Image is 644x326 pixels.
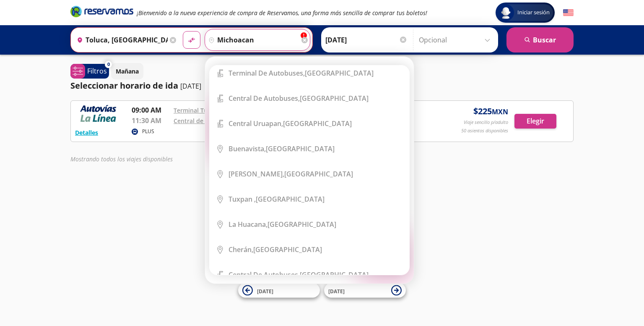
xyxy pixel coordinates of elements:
button: Elegir [514,114,556,129]
div: [GEOGRAPHIC_DATA] [229,144,335,153]
p: 09:00 AM [132,105,169,115]
p: Mañana [116,67,139,76]
img: RESERVAMOS [75,105,121,122]
input: Buscar Origen [73,29,168,50]
input: Buscar Destino [205,29,299,50]
b: Central de Autobuses, [229,94,300,103]
b: [PERSON_NAME], [229,169,284,179]
span: $ 225 [473,105,508,118]
button: English [563,8,574,18]
button: Buscar [506,27,574,53]
div: [GEOGRAPHIC_DATA] [229,119,352,128]
b: Cherán, [229,245,253,254]
span: Iniciar sesión [514,8,553,17]
b: La Huacana, [229,220,267,229]
b: Tuxpan , [229,195,256,204]
b: Central de Autobuses, [229,270,300,279]
b: Terminal de Autobuses, [229,68,305,78]
div: [GEOGRAPHIC_DATA] [229,94,369,103]
em: Mostrando todos los viajes disponibles [70,155,173,163]
span: 0 [107,61,110,68]
button: 0Filtros [70,64,109,79]
p: Filtros [87,66,107,76]
p: 11:30 AM [132,116,169,126]
b: Central Uruapan, [229,119,283,128]
p: PLUS [142,128,154,135]
button: [DATE] [238,283,320,298]
div: [GEOGRAPHIC_DATA] [229,68,374,78]
i: Brand Logo [70,5,133,18]
div: [GEOGRAPHIC_DATA] [229,169,353,179]
div: [GEOGRAPHIC_DATA] [229,245,322,254]
em: ¡Bienvenido a la nueva experiencia de compra de Reservamos, una forma más sencilla de comprar tus... [137,9,427,17]
a: Terminal Tuxpan Michoacan GHO [174,106,270,114]
b: Buenavista, [229,144,266,153]
div: [GEOGRAPHIC_DATA] [229,270,369,279]
a: Central de Autobuses [174,117,236,125]
p: [DATE] [180,81,201,91]
button: [DATE] [324,283,406,298]
p: Viaje sencillo p/adulto [464,119,508,126]
input: Elegir Fecha [325,29,408,50]
span: [DATE] [328,287,345,294]
small: MXN [492,107,508,116]
p: Seleccionar horario de ida [70,79,178,92]
span: [DATE] [257,287,273,294]
a: Brand Logo [70,5,133,20]
input: Opcional [419,29,494,50]
div: [GEOGRAPHIC_DATA] [229,220,336,229]
button: Mañana [111,63,143,79]
div: [GEOGRAPHIC_DATA] [229,195,325,204]
button: Detalles [75,128,98,137]
p: 50 asientos disponibles [461,127,508,134]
